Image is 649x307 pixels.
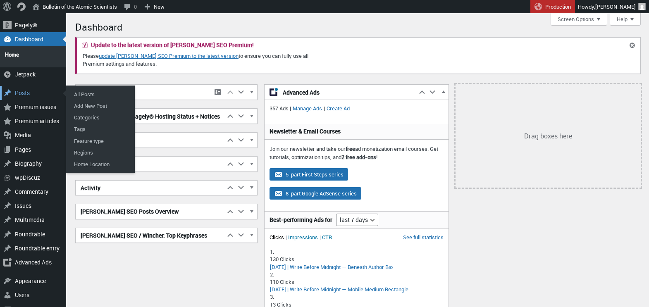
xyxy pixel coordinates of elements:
a: Regions [68,147,134,158]
h2: Object Cache Pro [76,85,210,100]
div: 2. [270,271,444,278]
p: Please to ensure you can fully use all Premium settings and features. [82,51,332,69]
span: Advanced Ads [283,88,412,97]
div: 1. [270,248,444,255]
h1: Dashboard [75,17,641,35]
button: 8-part Google AdSense series [270,187,361,200]
h2: At a Glance [76,157,225,171]
div: 130 Clicks [270,255,444,263]
h2: [PERSON_NAME] SEO Posts Overview [76,204,225,219]
a: Tags [68,123,134,135]
a: All Posts [68,88,134,100]
h3: Best-performing Ads for [270,216,332,224]
li: Clicks [270,233,287,241]
div: 3. [270,293,444,300]
p: 357 Ads | | [270,105,444,113]
li: CTR [322,233,332,241]
a: Categories [68,112,134,123]
h3: Newsletter & Email Courses [270,127,444,136]
a: Add New Post [68,100,134,112]
li: Impressions [288,233,321,241]
h2: [PERSON_NAME] SEO / Wincher: Top Keyphrases [76,228,225,243]
a: Manage Ads [291,105,324,112]
a: Feature type [68,135,134,147]
button: 5-part First Steps series [270,168,348,181]
a: Create Ad [325,105,351,112]
p: Join our newsletter and take our ad monetization email courses. Get tutorials, optimization tips,... [270,145,444,161]
a: Home Location [68,158,134,170]
h2: Site Health Status [76,133,225,148]
a: update [PERSON_NAME] SEO Premium to the latest version [99,52,239,59]
h2: Pagely® Hosting Status + Notices [76,109,225,124]
a: [DATE] | Write Before Midnight — Beneath Author Bio [270,263,393,271]
strong: 2 free add-ons [341,153,376,161]
h2: Activity [76,181,225,195]
h2: Update to the latest version of [PERSON_NAME] SEO Premium! [91,42,254,48]
button: Screen Options [551,13,607,26]
div: 110 Clicks [270,278,444,286]
a: See full statistics [403,233,444,241]
button: Help [610,13,641,26]
span: [PERSON_NAME] [595,3,636,10]
a: [DATE] | Write Before Midnight — Mobile Medium Rectangle [270,286,408,293]
strong: free [346,145,355,152]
